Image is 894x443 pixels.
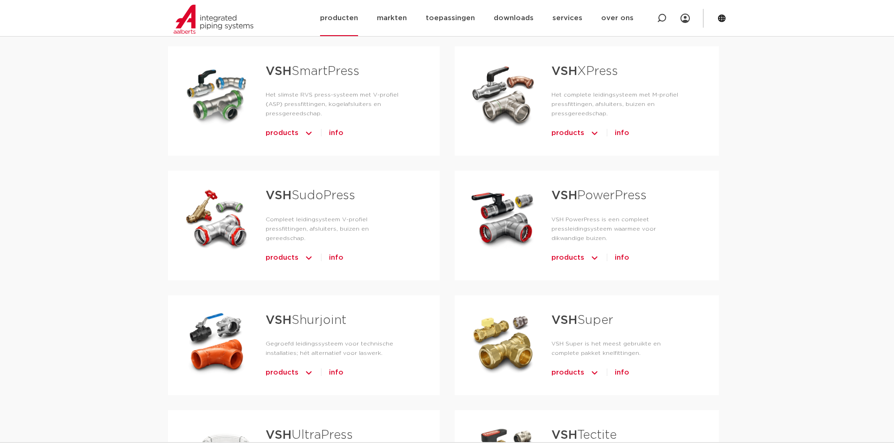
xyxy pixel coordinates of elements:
[590,365,599,380] img: icon-chevron-up-1.svg
[266,215,410,243] p: Compleet leidingsysteem V-profiel pressfittingen, afsluiters, buizen en gereedschap.
[551,65,618,77] a: VSHXPress
[551,215,688,243] p: VSH PowerPress is een compleet pressleidingsysteem waarmee voor dikwandige buizen.
[304,126,313,141] img: icon-chevron-up-1.svg
[266,314,346,326] a: VSHShurjoint
[266,126,298,141] span: products
[590,250,599,265] img: icon-chevron-up-1.svg
[551,126,584,141] span: products
[615,250,629,265] a: info
[266,65,291,77] strong: VSH
[266,429,291,441] strong: VSH
[329,126,344,141] a: info
[266,90,410,118] p: Het slimste RVS press-systeem met V-profiel (ASP) pressfittingen, kogelafsluiters en pressgereeds...
[266,189,291,202] strong: VSH
[551,429,617,441] a: VSHTectite
[615,365,629,380] a: info
[551,90,688,118] p: Het complete leidingsysteem met M-profiel pressfittingen, afsluiters, buizen en pressgereedschap.
[551,65,577,77] strong: VSH
[304,365,313,380] img: icon-chevron-up-1.svg
[329,365,344,380] a: info
[551,339,688,358] p: VSH Super is het meest gebruikte en complete pakket knelfittingen.
[551,250,584,265] span: products
[615,126,629,141] a: info
[590,126,599,141] img: icon-chevron-up-1.svg
[266,365,298,380] span: products
[551,365,584,380] span: products
[266,314,291,326] strong: VSH
[266,250,298,265] span: products
[266,65,359,77] a: VSHSmartPress
[551,314,613,326] a: VSHSuper
[304,250,313,265] img: icon-chevron-up-1.svg
[551,189,647,202] a: VSHPowerPress
[266,429,353,441] a: VSHUltraPress
[266,189,355,202] a: VSHSudoPress
[266,339,410,358] p: Gegroefd leidingssysteem voor technische installaties; hét alternatief voor laswerk.
[329,250,344,265] a: info
[551,189,577,202] strong: VSH
[551,314,577,326] strong: VSH
[551,429,577,441] strong: VSH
